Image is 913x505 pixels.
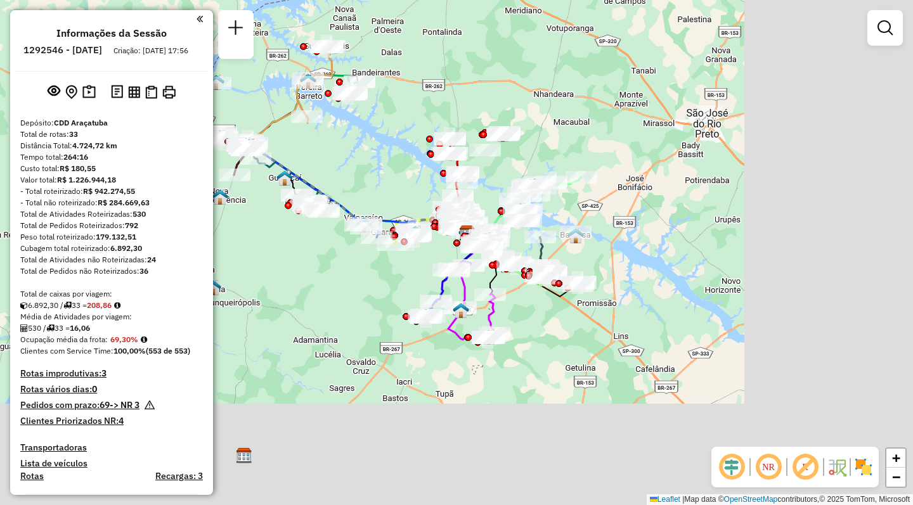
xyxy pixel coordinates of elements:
[522,178,539,195] img: BURITAMA
[20,220,203,231] div: Total de Pedidos Roteirizados:
[560,226,592,238] div: Atividade não roteirizada - CHURRASCARIA E LANCH
[487,129,519,141] div: Atividade não roteirizada - 46.835.890 ADRIANA T
[292,76,323,89] div: Atividade não roteirizada - AmBev S.A. - C. Uber
[356,217,372,233] img: VALPARAISO
[98,198,150,207] strong: R$ 284.669,63
[790,452,820,482] span: Exibir rótulo
[45,82,63,102] button: Exibir sessão original
[459,225,476,241] img: CDD Araçatuba
[448,167,479,179] div: Atividade não roteirizada - 58.082.765 GUILHERME SONEGO DA SILVA
[20,243,203,254] div: Cubagem total roteirizado:
[442,145,458,162] img: SANT. ANTÔNIO DO ARACANGUÁ
[682,495,684,504] span: |
[872,15,898,41] a: Exibir filtros
[146,346,190,355] strong: (553 de 553)
[96,232,136,241] strong: 179.132,51
[83,186,135,196] strong: R$ 942.274,55
[527,272,559,284] div: Atividade não roteirizada - EMPORIO MINUTO
[533,267,565,279] div: Atividade não roteirizada - MARCOS GONCALVES CAM
[119,415,124,426] strong: 4
[892,450,900,466] span: +
[101,368,107,379] strong: 3
[126,83,143,100] button: Visualizar relatório de Roteirização
[446,169,477,182] div: Atividade não roteirizada - EDUARDO VIEIRA 22076
[20,163,203,174] div: Custo total:
[20,117,203,129] div: Depósito:
[241,138,257,155] img: PA - Andradina
[20,265,203,277] div: Total de Pedidos não Roteirizados:
[20,208,203,220] div: Total de Atividades Roteirizadas:
[300,73,316,89] img: PEREIRA BARRETO
[853,457,874,477] img: Exibir/Ocultar setores
[46,324,55,332] i: Total de rotas
[20,323,203,334] div: 530 / 33 =
[100,399,110,411] strong: 69
[110,243,142,253] strong: 6.892,30
[92,383,97,395] strong: 0
[108,82,126,102] button: Logs desbloquear sessão
[20,400,139,411] h4: Pedidos com prazo:
[57,175,116,184] strong: R$ 1.226.944,18
[143,83,160,101] button: Visualizar Romaneio
[20,174,203,186] div: Valor total:
[886,449,905,468] a: Zoom in
[197,11,203,26] a: Clique aqui para minimizar o painel
[54,118,108,127] strong: CDD Araçatuba
[69,129,78,139] strong: 33
[489,126,521,139] div: Atividade não roteirizada - 62.164.610 PEDRO ALEXANDRE CORDEIRO DA S
[110,399,139,411] strong: -> NR 3
[160,83,178,101] button: Imprimir Rotas
[276,170,293,186] img: GUARAÇAÍ
[20,324,28,332] i: Total de Atividades
[145,400,155,416] em: Há pedidos NR próximo a expirar
[20,254,203,265] div: Total de Atividades não Roteirizadas:
[141,336,147,343] em: Média calculada utilizando a maior ocupação (%Peso ou %Cubagem) de cada rota da sessão. Rotas cro...
[108,45,193,56] div: Criação: [DATE] 17:56
[534,265,566,278] div: Atividade não roteirizada - ISAEL VIEIRA DE C JU
[469,144,501,157] div: Atividade não roteirizada - MANOEL DOS SANTOS NE
[208,74,224,91] img: ITAPURA
[418,308,434,324] img: PIACATU
[488,127,519,140] div: Atividade não roteirizada - J. M. MARQUES - COMERCIO DE CANES
[481,329,497,345] img: LUIZIÂNIA
[535,266,567,279] div: Atividade não roteirizada - QUIOSQUE TO DE BOA
[20,458,203,469] h4: Lista de veículos
[488,128,519,141] div: Atividade não roteirizada - CARLOS SOUZA
[155,471,203,482] h4: Recargas: 3
[446,166,477,179] div: Atividade não roteirizada - JUCILEI MACHADO
[125,221,138,230] strong: 792
[133,209,146,219] strong: 530
[114,302,120,309] i: Meta Caixas/viagem: 220,40 Diferença: -11,54
[20,302,28,309] i: Cubagem total roteirizado
[650,495,680,504] a: Leaflet
[139,266,148,276] strong: 36
[200,77,231,89] div: Atividade não roteirizada - 59.504.823 LEONARDO DOS SANTOS FERNANDES
[20,416,203,426] h4: Clientes Priorizados NR:
[23,44,102,56] h6: 1292546 - [DATE]
[20,288,203,300] div: Total de caixas por viagem:
[20,140,203,151] div: Distância Total:
[20,471,44,482] a: Rotas
[80,82,98,102] button: Painel de Sugestão
[113,346,146,355] strong: 100,00%
[716,452,747,482] span: Ocultar deslocamento
[212,189,228,205] img: NOVA INDEPEDÊNCIA
[20,384,203,395] h4: Rotas vários dias:
[20,231,203,243] div: Peso total roteirizado:
[753,452,784,482] span: Ocultar NR
[70,323,90,333] strong: 16,06
[562,279,594,292] div: Atividade não roteirizada - 57.359.442 TAINARA PEREIRA RAMOS
[533,268,564,281] div: Atividade não roteirizada - TABACARIA DO TETA
[20,151,203,163] div: Tempo total:
[110,335,138,344] strong: 69,30%
[458,225,475,241] img: 625 UDC Light Campus Universitário
[886,468,905,487] a: Zoom out
[724,495,778,504] a: OpenStreetMap
[147,255,156,264] strong: 24
[892,469,900,485] span: −
[407,225,424,241] img: GUARARAPES
[533,269,564,282] div: Atividade não roteirizada - KLEBER RICARDO VELLO
[563,277,595,290] div: Atividade não roteirizada - MINIMERCADO TINGAO L
[20,186,203,197] div: - Total roteirizado:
